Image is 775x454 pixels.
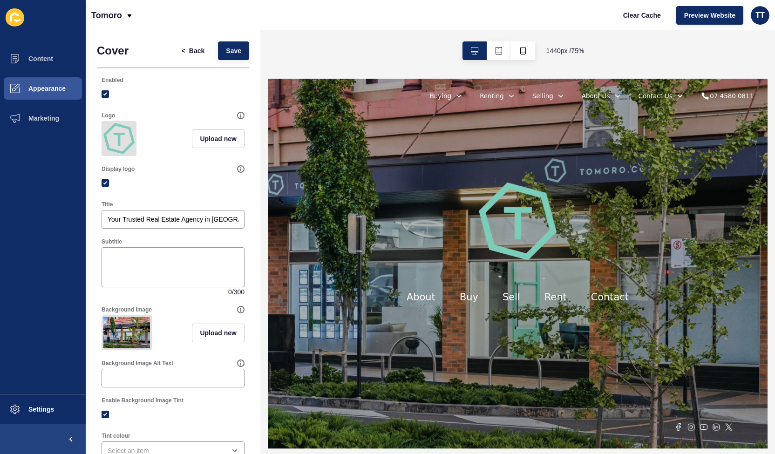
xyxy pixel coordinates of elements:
a: Contact Us [497,18,543,29]
label: Display logo [102,165,135,173]
button: Clear Cache [615,6,669,25]
button: Upload new [192,129,245,148]
img: logo [283,139,387,244]
label: Title [102,201,113,208]
button: Preview Website [676,6,743,25]
label: Background Image [102,306,152,313]
a: 07 4580 0811 [581,18,652,29]
label: Enabled [102,76,123,84]
button: Upload new [192,324,245,342]
label: Subtitle [102,238,122,245]
a: Buying [218,18,246,29]
span: < [182,46,185,55]
a: Contact [434,285,484,301]
a: Selling [355,18,383,29]
h1: Cover [97,44,129,57]
span: Clear Cache [623,11,661,20]
label: Enable Background Image Tint [102,397,184,404]
a: Sell [315,285,339,301]
img: 0e7e31291abc313e6a5ca1b48c58f44e.jpg [103,317,150,348]
span: 0 [228,287,232,297]
span: Upload new [200,134,237,143]
button: <Back [174,41,213,60]
a: About [186,285,225,301]
span: Back [189,46,204,55]
a: Renting [285,18,317,29]
span: Preview Website [684,11,735,20]
span: 300 [234,287,245,297]
img: f9f0d2f3053216e19cc30ab7dc6d90b6.png [103,123,135,154]
span: 1440 px / 75 % [546,46,585,55]
div: 07 4580 0811 [593,18,652,29]
a: About Us [421,18,459,29]
p: Tomoro [91,4,122,27]
span: / [232,287,234,297]
a: Buy [258,285,283,301]
label: Tint colour [102,432,130,440]
a: Rent [371,285,401,301]
button: Save [218,41,249,60]
span: TT [755,11,765,20]
label: Logo [102,112,115,119]
label: Background Image Alt Text [102,359,173,367]
span: Upload new [200,328,237,338]
span: Save [226,46,241,55]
